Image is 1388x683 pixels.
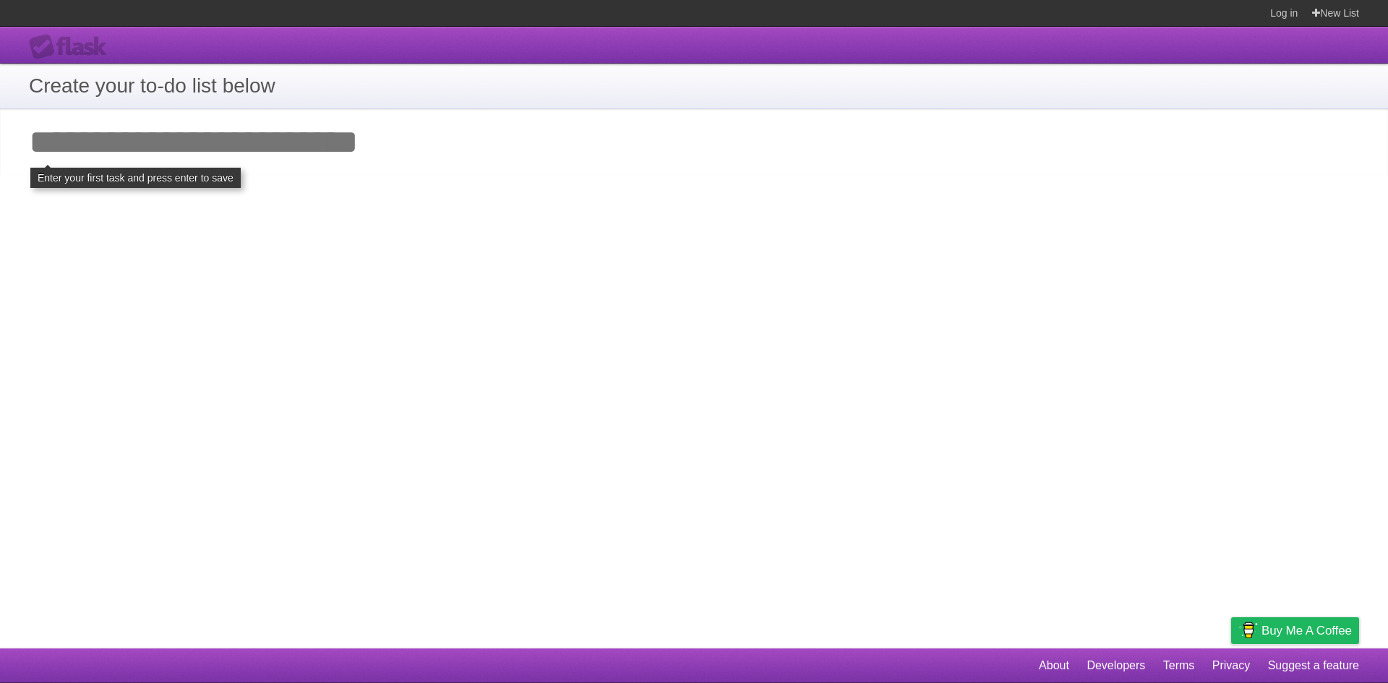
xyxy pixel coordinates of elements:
[29,34,116,60] div: Flask
[1268,652,1359,679] a: Suggest a feature
[1087,652,1145,679] a: Developers
[1039,652,1069,679] a: About
[1238,618,1258,643] img: Buy me a coffee
[29,71,1359,101] h1: Create your to-do list below
[1163,652,1195,679] a: Terms
[1212,652,1250,679] a: Privacy
[1261,618,1352,643] span: Buy me a coffee
[1231,617,1359,644] a: Buy me a coffee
